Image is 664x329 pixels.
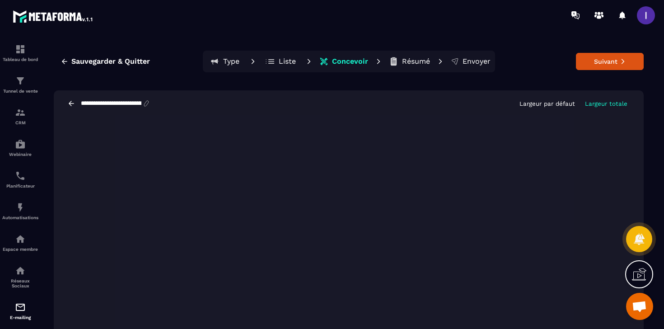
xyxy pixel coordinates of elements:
[2,227,38,258] a: automationsautomationsEspace membre
[585,100,627,107] p: Largeur totale
[15,234,26,244] img: automations
[2,37,38,69] a: formationformationTableau de bord
[2,69,38,100] a: formationformationTunnel de vente
[448,52,493,70] button: Envoyer
[15,75,26,86] img: formation
[15,202,26,213] img: automations
[279,57,296,66] p: Liste
[2,164,38,195] a: schedulerschedulerPlanificateur
[2,215,38,220] p: Automatisations
[2,100,38,132] a: formationformationCRM
[15,139,26,150] img: automations
[2,247,38,252] p: Espace membre
[519,100,575,107] p: Largeur par défaut
[2,89,38,94] p: Tunnel de vente
[15,44,26,55] img: formation
[317,52,371,70] button: Concevoir
[15,107,26,118] img: formation
[2,278,38,288] p: Réseaux Sociaux
[626,293,653,320] a: Ouvrir le chat
[54,53,157,70] button: Sauvegarder & Quitter
[15,302,26,313] img: email
[15,265,26,276] img: social-network
[2,120,38,125] p: CRM
[223,57,239,66] p: Type
[2,183,38,188] p: Planificateur
[261,52,301,70] button: Liste
[386,52,433,70] button: Résumé
[517,100,578,108] button: Largeur par défaut
[13,8,94,24] img: logo
[71,57,150,66] span: Sauvegarder & Quitter
[2,195,38,227] a: automationsautomationsAutomatisations
[2,295,38,327] a: emailemailE-mailing
[15,170,26,181] img: scheduler
[2,57,38,62] p: Tableau de bord
[576,53,644,70] button: Suivant
[402,57,430,66] p: Résumé
[582,100,630,108] button: Largeur totale
[2,315,38,320] p: E-mailing
[205,52,245,70] button: Type
[2,132,38,164] a: automationsautomationsWebinaire
[463,57,491,66] p: Envoyer
[2,258,38,295] a: social-networksocial-networkRéseaux Sociaux
[332,57,368,66] p: Concevoir
[2,152,38,157] p: Webinaire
